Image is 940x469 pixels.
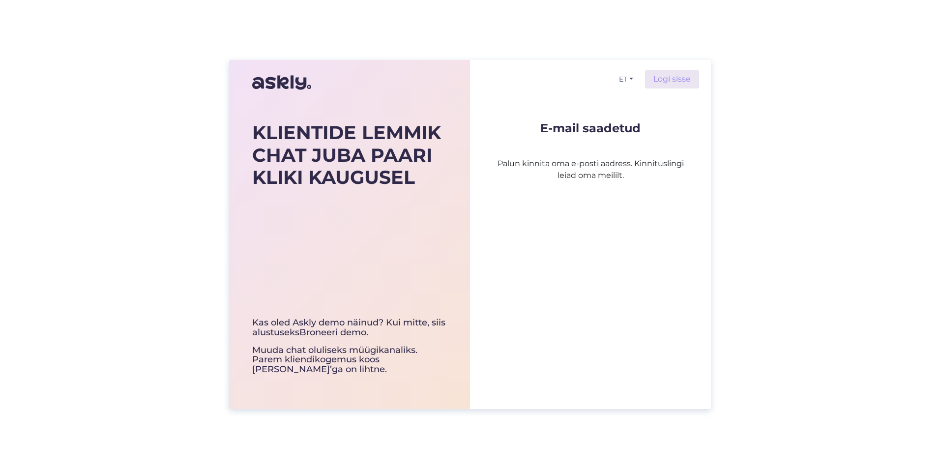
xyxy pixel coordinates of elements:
[252,318,447,375] div: Muuda chat oluliseks müügikanaliks. Parem kliendikogemus koos [PERSON_NAME]’ga on lihtne.
[252,121,447,189] div: KLIENTIDE LEMMIK CHAT JUBA PAARI KLIKI KAUGUSEL
[494,134,687,181] p: Palun kinnita oma e-posti aadress. Kinnituslingi leiad oma meililt.
[494,122,687,134] p: E-mail saadetud
[615,72,637,87] button: ET
[299,327,366,338] a: Broneeri demo
[252,318,447,338] div: Kas oled Askly demo näinud? Kui mitte, siis alustuseks .
[252,71,311,94] img: Askly
[645,70,699,88] a: Logi sisse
